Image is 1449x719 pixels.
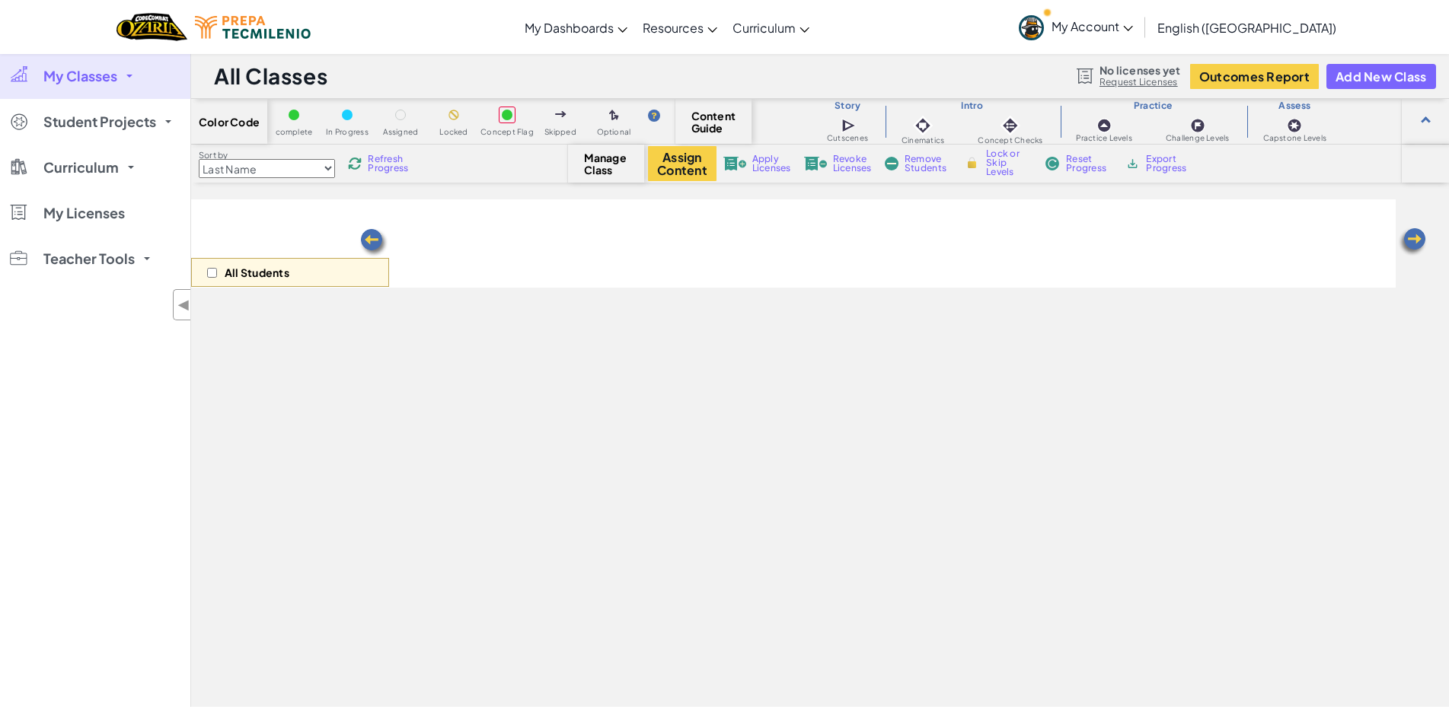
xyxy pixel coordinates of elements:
span: Cinematics [902,136,944,145]
h1: All Classes [214,62,327,91]
h3: Assess [1246,100,1343,112]
span: Export Progress [1146,154,1192,173]
img: IconArchive.svg [1125,157,1140,170]
span: Concept Checks [978,136,1042,145]
img: IconPracticeLevel.svg [1096,118,1112,133]
span: Challenge Levels [1166,134,1230,142]
span: My Classes [43,69,117,83]
span: Capstone Levels [1263,134,1326,142]
span: Assigned [383,128,419,136]
a: Request Licenses [1100,76,1180,88]
img: IconRemoveStudents.svg [885,157,898,170]
a: Curriculum [725,7,817,48]
a: My Account [1011,3,1141,51]
span: In Progress [326,128,369,136]
span: Remove Students [905,154,950,173]
button: Add New Class [1326,64,1436,89]
span: Cutscenes [827,134,868,142]
button: Outcomes Report [1190,64,1319,89]
img: IconLicenseApply.svg [723,157,746,170]
span: Content Guide [691,110,736,134]
img: Arrow_Left.png [359,227,389,258]
img: Tecmilenio logo [195,16,311,39]
span: Curriculum [732,20,796,36]
img: IconChallengeLevel.svg [1190,118,1205,133]
p: All Students [225,266,289,278]
img: IconSkippedLevel.svg [555,111,567,117]
span: Apply Licenses [752,154,791,173]
span: My Licenses [43,206,125,220]
img: IconCapstoneLevel.svg [1287,118,1302,133]
span: Curriculum [43,161,119,174]
h3: Intro [885,100,1059,112]
span: No licenses yet [1100,64,1180,76]
span: Color Code [199,116,260,128]
span: Manage Class [584,151,629,176]
img: IconHint.svg [648,110,660,122]
span: Lock or Skip Levels [986,149,1031,177]
span: Refresh Progress [368,154,415,173]
a: English ([GEOGRAPHIC_DATA]) [1150,7,1344,48]
h3: Story [810,100,885,112]
img: IconLicenseRevoke.svg [804,157,827,170]
span: My Dashboards [525,20,614,36]
span: Practice Levels [1076,134,1131,142]
span: Locked [439,128,468,136]
img: IconReload.svg [348,157,362,170]
a: My Dashboards [517,7,635,48]
span: Skipped [544,128,576,136]
img: IconCutscene.svg [841,117,857,134]
span: Optional [597,128,631,136]
a: Ozaria by CodeCombat logo [116,11,187,43]
span: Teacher Tools [43,252,135,266]
a: Resources [635,7,725,48]
label: Sort by [199,149,335,161]
span: English ([GEOGRAPHIC_DATA]) [1157,20,1336,36]
span: Concept Flag [480,128,534,136]
img: Arrow_Left.png [1397,227,1428,257]
img: IconInteractive.svg [1000,115,1021,136]
span: ◀ [177,294,190,316]
span: Resources [643,20,704,36]
span: My Account [1052,18,1133,34]
span: Reset Progress [1066,154,1112,173]
img: avatar [1019,15,1044,40]
img: IconCinematic.svg [912,115,934,136]
span: Student Projects [43,115,156,129]
img: IconOptionalLevel.svg [609,110,619,122]
span: complete [276,128,313,136]
img: IconReset.svg [1045,157,1060,170]
h3: Practice [1060,100,1246,112]
img: Home [116,11,187,43]
span: Revoke Licenses [833,154,872,173]
button: Assign Content [648,146,717,181]
img: IconLock.svg [964,156,980,170]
